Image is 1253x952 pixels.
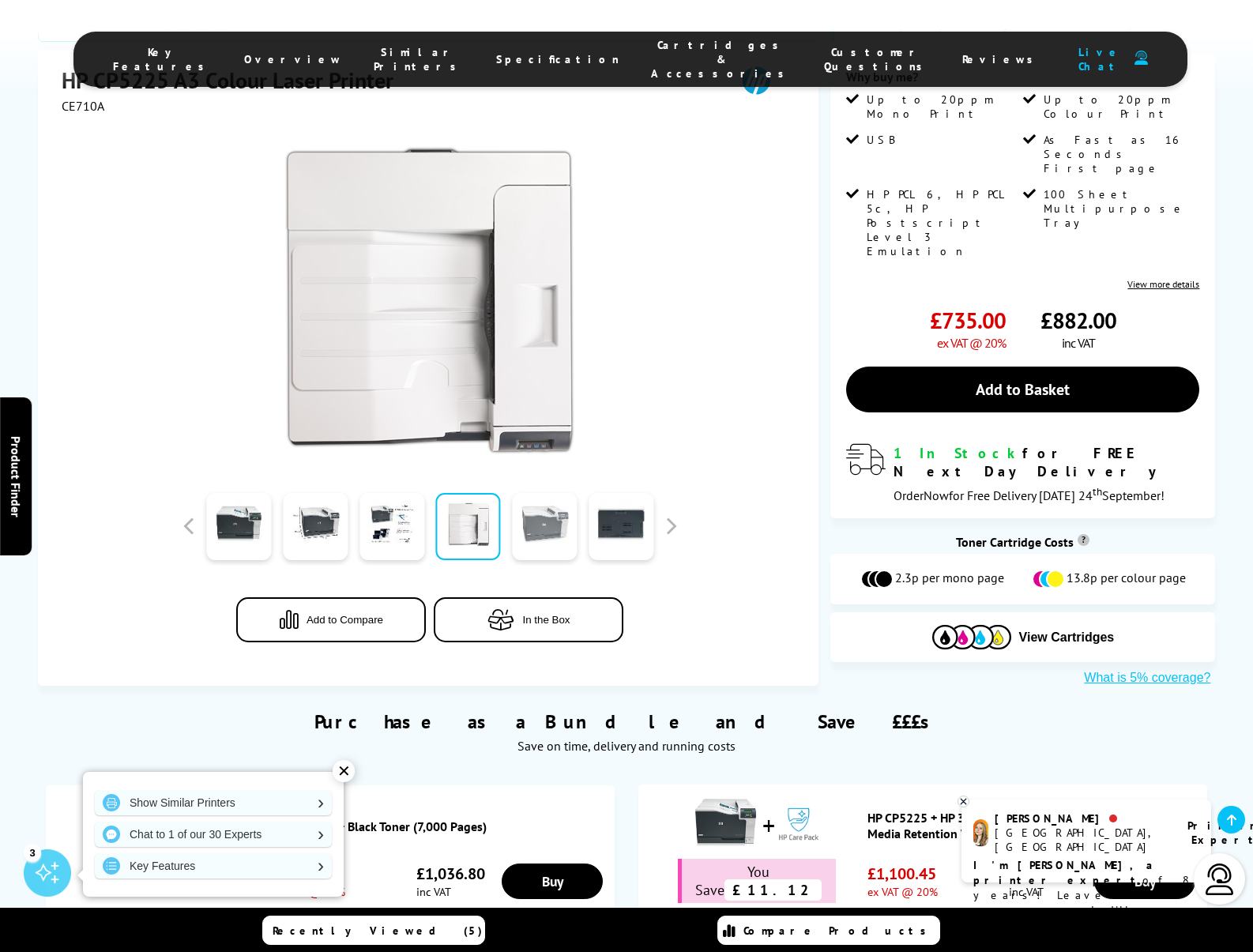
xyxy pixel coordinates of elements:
span: 2.3p per mono page [895,570,1004,589]
span: £11.12 [724,879,822,901]
span: Live Chat [1073,45,1127,73]
span: Similar Printers [374,45,465,73]
span: Key Features [113,45,213,73]
a: Add to Basket [846,367,1199,412]
span: Add to Compare [307,614,383,626]
button: View Cartridges [842,624,1203,650]
span: USB [867,133,894,147]
img: user-headset-light.svg [1204,864,1236,895]
span: Recently Viewed (5) [273,924,483,938]
b: I'm [PERSON_NAME], a printer expert [973,858,1157,887]
a: Buy [502,864,603,899]
span: £1,100.45 [867,864,938,884]
a: Compare Products [717,916,940,945]
span: inc VAT [416,884,485,899]
div: You Save [678,859,836,903]
img: user-headset-duotone.svg [1134,51,1148,66]
span: HP PCL 6, HP PCL 5c, HP Postscript Level 3 Emulation [867,187,1019,258]
span: As Fast as 16 Seconds First page [1044,133,1196,175]
div: Toner Cartridge Costs [830,534,1215,550]
div: ✕ [333,760,355,782]
span: Now [924,487,949,503]
p: of 8 years! Leave me a message and I'll respond ASAP [973,858,1199,933]
span: Specification [496,52,619,66]
span: Order for Free Delivery [DATE] 24 September! [894,487,1165,503]
span: 13.8p per colour page [1067,570,1186,589]
span: Product Finder [8,435,24,517]
span: ex VAT @ 20% [867,884,938,899]
div: [GEOGRAPHIC_DATA], [GEOGRAPHIC_DATA] [995,826,1168,854]
a: Recently Viewed (5) [262,916,485,945]
a: HP CP5225 + Black Toner (7,000 Pages) [275,818,607,834]
span: 100 Sheet Multipurpose Tray [1044,187,1196,230]
a: Key Features [95,853,332,879]
span: £1,036.80 [416,864,485,884]
span: Up to 20ppm Colour Print [1044,92,1196,121]
span: Compare Products [743,924,935,938]
img: Cartridges [932,625,1011,649]
span: ex VAT @ 20% [937,335,1006,351]
sup: th [1093,484,1102,499]
div: Save on time, delivery and running costs [58,738,1196,754]
div: for FREE Next Day Delivery [894,444,1199,480]
button: In the Box [434,597,623,642]
img: HP CP5225 + HP 3 Year On-site NBD Service with Defective Media Retention Warranty [695,792,758,856]
img: HP CP5225 Thumbnail [275,145,585,455]
a: Chat to 1 of our 30 Experts [95,822,332,847]
img: amy-livechat.png [973,819,988,847]
sup: Cost per page [1078,534,1089,546]
a: HP CP5225 + HP 3 Year On-site NBD Service with Defective Media Retention Warranty [867,810,1199,841]
button: Add to Compare [236,597,426,642]
span: View Cartridges [1019,630,1115,645]
button: What is 5% coverage? [1079,670,1215,686]
div: Purchase as a Bundle and Save £££s [38,686,1216,762]
span: CE710A [62,98,104,114]
img: HP CP5225 + HP 3 Year On-site NBD Service with Defective Media Retention Warranty [779,804,818,844]
span: 1 In Stock [894,444,1022,462]
span: Customer Questions [824,45,931,73]
div: [PERSON_NAME] [995,811,1168,826]
span: Up to 20ppm Mono Print [867,92,1019,121]
div: 3 [24,844,41,861]
span: £735.00 [930,306,1006,335]
a: View more details [1127,278,1199,290]
span: £882.00 [1040,306,1116,335]
span: Reviews [962,52,1041,66]
span: Overview [244,52,342,66]
span: inc VAT [1062,335,1095,351]
span: Cartridges & Accessories [651,38,792,81]
span: In the Box [522,614,570,626]
a: Show Similar Printers [95,790,332,815]
div: modal_delivery [846,444,1199,502]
